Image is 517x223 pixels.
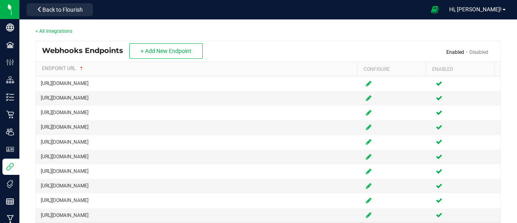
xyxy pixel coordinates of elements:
inline-svg: Facilities [6,41,14,49]
span: Sortable [78,66,85,72]
inline-svg: Users [6,128,14,136]
inline-svg: Inventory [6,93,14,101]
span: Back to Flourish [42,6,83,13]
inline-svg: Distribution [6,76,14,84]
inline-svg: Reports [6,198,14,206]
td: [URL][DOMAIN_NAME] [36,150,361,164]
td: [URL][DOMAIN_NAME] [36,120,361,135]
td: [URL][DOMAIN_NAME] [36,193,361,208]
inline-svg: User Roles [6,145,14,153]
button: Back to Flourish [27,3,93,16]
td: [URL][DOMAIN_NAME] [36,164,361,179]
td: [URL][DOMAIN_NAME] [36,91,361,106]
inline-svg: Tags [6,180,14,188]
inline-svg: Retail [6,110,14,119]
a: Enabled [446,49,464,55]
inline-svg: Manufacturing [6,215,14,223]
span: Open Ecommerce Menu [426,2,444,17]
div: Webhooks Endpoints [42,46,129,55]
inline-svg: Company [6,23,14,32]
inline-svg: Configuration [6,58,14,66]
button: + Add New Endpoint [129,43,203,59]
td: [URL][DOMAIN_NAME] [36,179,361,193]
td: [URL][DOMAIN_NAME] [36,106,361,120]
th: CONFIGURE [357,62,426,76]
td: [URL][DOMAIN_NAME] [36,76,361,91]
inline-svg: Integrations [6,163,14,171]
iframe: Resource center [8,158,32,183]
span: + Add New Endpoint [141,48,191,54]
td: [URL][DOMAIN_NAME] [36,135,361,150]
span: Hi, [PERSON_NAME]! [449,6,502,13]
td: [URL][DOMAIN_NAME] [36,208,361,223]
a: ENDPOINT URLSortable [42,66,354,72]
th: ENABLED [426,62,494,76]
a: Disabled [469,49,488,55]
a: < All Integrations [36,28,72,34]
